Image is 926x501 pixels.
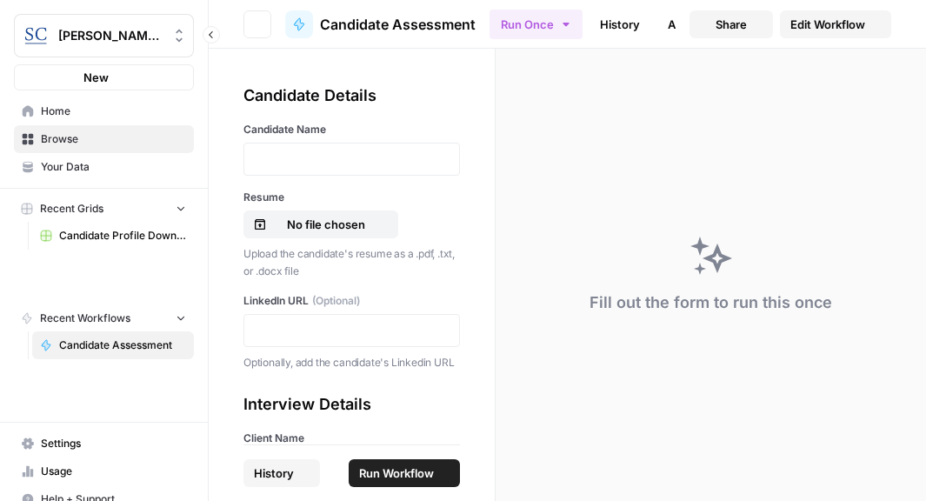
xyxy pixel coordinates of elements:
p: Upload the candidate's resume as a .pdf, .txt, or .docx file [243,245,460,279]
button: New [14,64,194,90]
span: Usage [41,464,186,479]
span: Candidate Assessment [59,337,186,353]
button: Recent Workflows [14,305,194,331]
span: [PERSON_NAME] [GEOGRAPHIC_DATA] [58,27,163,44]
a: Candidate Assessment [285,10,476,38]
span: Browse [41,131,186,147]
span: Settings [41,436,186,451]
span: History [254,464,294,482]
a: Analytics [657,10,729,38]
a: Settings [14,430,194,458]
label: Candidate Name [243,122,460,137]
span: Recent Grids [40,201,103,217]
div: Fill out the form to run this once [590,291,832,315]
label: Client Name [243,431,460,446]
button: History [243,459,320,487]
img: Stanton Chase Nashville Logo [20,20,51,51]
span: Run Workflow [359,464,434,482]
p: Optionally, add the candidate's Linkedin URL [243,354,460,371]
button: Share [690,10,773,38]
a: Your Data [14,153,194,181]
span: Candidate Profile Download Sheet [59,228,186,244]
a: Home [14,97,194,125]
button: No file chosen [243,210,398,238]
span: Candidate Assessment [320,14,476,35]
button: Workspace: Stanton Chase Nashville [14,14,194,57]
span: Home [41,104,186,119]
label: Resume [243,190,460,205]
p: No file chosen [270,216,382,233]
span: Edit Workflow [790,16,865,33]
label: LinkedIn URL [243,293,460,309]
span: Your Data [41,159,186,175]
button: Run Workflow [349,459,460,487]
a: Usage [14,458,194,485]
div: Interview Details [243,392,460,417]
span: Share [716,16,747,33]
a: Browse [14,125,194,153]
button: Run Once [490,10,583,39]
a: Edit Workflow [780,10,891,38]
div: Candidate Details [243,83,460,108]
a: History [590,10,650,38]
a: Candidate Profile Download Sheet [32,222,194,250]
a: Candidate Assessment [32,331,194,359]
button: Recent Grids [14,196,194,222]
span: New [83,69,109,86]
span: (Optional) [312,293,360,309]
span: Recent Workflows [40,311,130,326]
